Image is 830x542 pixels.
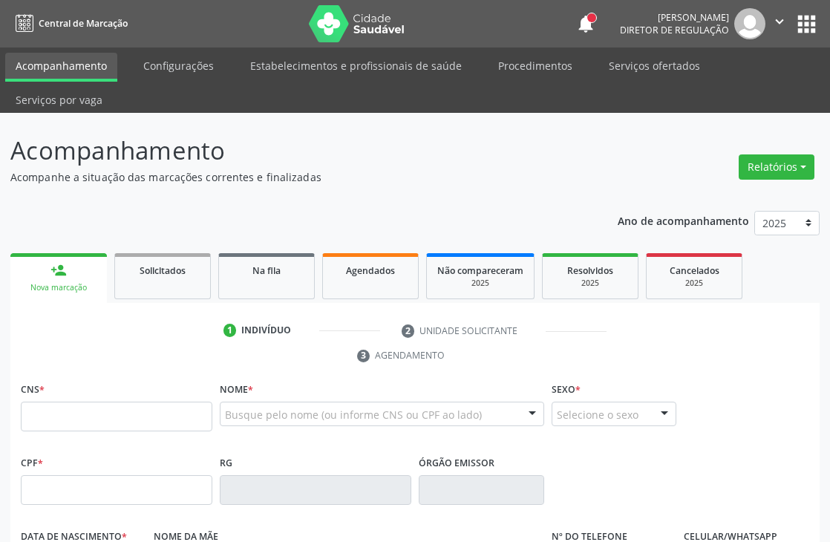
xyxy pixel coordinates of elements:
label: RG [220,452,232,475]
span: Não compareceram [437,264,523,277]
div: Indivíduo [241,324,291,337]
div: 1 [223,324,237,337]
span: Diretor de regulação [620,24,729,36]
label: CNS [21,379,45,402]
button: notifications [575,13,596,34]
a: Serviços ofertados [598,53,710,79]
label: Sexo [552,379,581,402]
div: [PERSON_NAME] [620,11,729,24]
span: Solicitados [140,264,186,277]
a: Configurações [133,53,224,79]
span: Agendados [346,264,395,277]
a: Serviços por vaga [5,87,113,113]
a: Acompanhamento [5,53,117,82]
button: apps [794,11,820,37]
div: person_add [50,262,67,278]
span: Resolvidos [567,264,613,277]
a: Estabelecimentos e profissionais de saúde [240,53,472,79]
a: Procedimentos [488,53,583,79]
span: Selecione o sexo [557,407,638,422]
img: img [734,8,765,39]
p: Acompanhe a situação das marcações correntes e finalizadas [10,169,577,185]
label: CPF [21,452,43,475]
label: Órgão emissor [419,452,494,475]
i:  [771,13,788,30]
span: Central de Marcação [39,17,128,30]
a: Central de Marcação [10,11,128,36]
p: Acompanhamento [10,132,577,169]
span: Na fila [252,264,281,277]
div: Nova marcação [21,282,97,293]
button:  [765,8,794,39]
span: Busque pelo nome (ou informe CNS ou CPF ao lado) [225,407,482,422]
span: Cancelados [670,264,719,277]
div: 2025 [553,278,627,289]
button: Relatórios [739,154,814,180]
div: 2025 [657,278,731,289]
p: Ano de acompanhamento [618,211,749,229]
label: Nome [220,379,253,402]
div: 2025 [437,278,523,289]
